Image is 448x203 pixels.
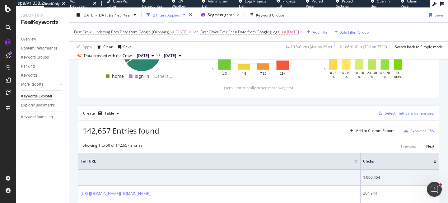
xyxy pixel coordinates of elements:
[304,28,329,36] button: Add Filter
[21,63,64,70] a: Ranking
[363,191,436,196] div: 204,944
[385,111,434,116] div: Select metrics & dimensions
[342,71,350,75] text: 5 - 10
[208,12,234,17] span: Segment: gap/*
[395,44,443,49] div: Switch back to Simple mode
[285,44,332,49] div: 14.19 % Clicks ( 4M on 29M )
[313,29,329,35] div: Add Filter
[332,75,335,79] text: %
[376,110,434,117] button: Select metrics & dimensions
[135,73,149,80] span: sign-in
[144,10,188,20] button: 2 Filters Applied
[175,28,188,36] span: [DATE]
[21,54,49,61] div: Keyword Groups
[161,52,184,59] button: [DATE]
[282,29,286,35] span: >=
[21,45,57,52] div: Content Performance
[358,75,361,79] text: %
[81,158,345,164] span: Full URL
[21,36,36,43] div: Overview
[380,71,390,75] text: 40 - 70
[21,12,64,19] div: Analytics
[82,12,110,17] span: [DATE] - [DATE]
[242,72,246,75] text: 4-6
[21,45,64,52] a: Content Performance
[21,93,64,100] a: Keywords Explorer
[21,114,64,120] a: Keyword Sampling
[44,1,61,6] div: ReadOnly:
[427,10,443,20] button: Save
[198,10,242,20] button: Segment:gap/*
[401,144,416,149] div: Previous
[340,29,369,35] div: Add Filter Group
[21,81,43,88] div: More Reports
[21,36,64,43] a: Overview
[363,158,424,164] span: Clicks
[324,68,325,72] text: 0
[110,12,131,17] span: vs Prev. Year
[74,42,92,52] button: Apply
[395,71,400,75] text: 70 -
[348,126,394,136] button: Add to Custom Report
[330,71,336,75] text: 0 - 5
[260,72,266,75] text: 7-10
[287,28,299,36] span: [DATE]
[402,126,434,136] button: Export as CSV
[83,125,159,136] span: 142,657 Entries found
[84,53,134,59] div: Data crossed with the Crawls
[426,144,434,149] div: Next
[96,108,122,118] button: Table
[212,68,213,72] text: 0
[21,54,64,61] a: Keyword Groups
[74,29,169,35] span: First Crawl - Indexing Bots Date from Google (Orphans)
[137,53,149,59] span: 2025 Sep. 24th
[74,10,139,20] button: [DATE] - [DATE]vsPrev. Year
[200,29,281,35] span: First Crawl Ever Seen Date from Google (Logs)
[371,75,373,79] text: %
[21,93,52,100] div: Keywords Explorer
[134,52,156,59] button: [DATE]
[112,73,124,80] span: home
[247,10,287,20] button: Keyword Groups
[435,12,443,17] div: Save
[115,42,132,52] button: Save
[392,42,443,52] button: Switch back to Simple mode
[21,19,64,26] div: RealKeywords
[356,129,394,133] div: Add to Custom Report
[384,75,386,79] text: %
[170,29,175,35] span: >=
[103,44,113,49] div: Clear
[156,52,161,58] span: vs
[21,114,53,120] div: Keyword Sampling
[21,72,64,79] a: Keywords
[152,73,175,80] span: Others...
[188,12,193,18] div: times
[123,44,132,49] div: Save
[256,12,285,17] div: Keyword Groups
[354,71,364,75] text: 10 - 20
[410,128,434,134] div: Export as CSV
[401,143,416,150] button: Previous
[21,72,38,79] div: Keywords
[86,85,432,90] div: (scroll horizontally to see more widgets)
[95,42,113,52] button: Clear
[153,12,180,17] div: 2 Filters Applied
[426,143,434,150] button: Next
[194,29,198,35] button: or
[367,71,377,75] text: 20 - 40
[345,75,348,79] text: %
[81,191,150,197] a: [URL][DOMAIN_NAME][DOMAIN_NAME]
[222,72,227,75] text: 1-3
[142,4,162,8] span: Datasources
[427,182,442,197] iframe: Intercom live chat
[21,81,58,88] a: More Reports
[82,44,92,49] div: Apply
[332,28,369,36] button: Add Filter Group
[363,175,436,180] div: 1,000,454
[105,111,114,115] div: Table
[340,44,387,49] div: 21.06 % URLs ( 79K on 373K )
[280,72,285,75] text: 11+
[21,102,64,109] a: Explorer Bookmarks
[164,53,176,59] span: 2024 Sep. 25th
